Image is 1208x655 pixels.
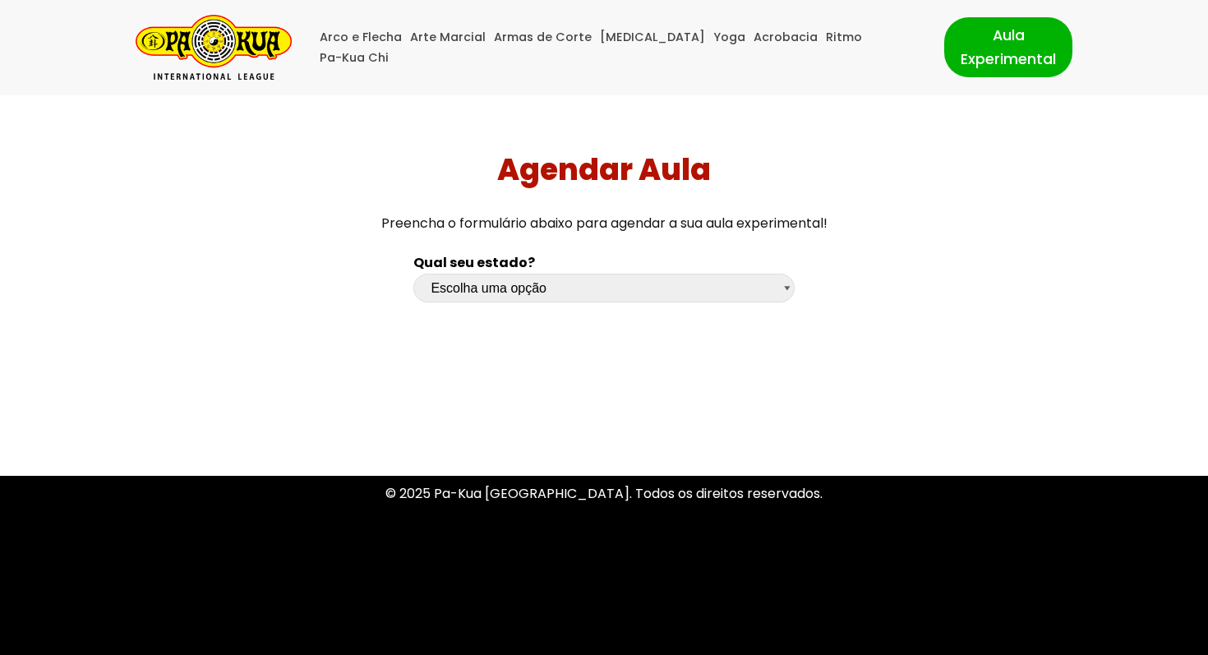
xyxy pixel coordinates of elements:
[944,17,1072,76] a: Aula Experimental
[136,15,292,80] a: Pa-Kua Brasil Uma Escola de conhecimentos orientais para toda a família. Foco, habilidade concent...
[7,152,1202,187] h1: Agendar Aula
[136,625,168,643] a: Neve
[320,48,389,68] a: Pa-Kua Chi
[410,27,486,48] a: Arte Marcial
[713,27,745,48] a: Yoga
[531,553,678,572] a: Política de Privacidade
[320,27,402,48] a: Arco e Flecha
[754,27,818,48] a: Acrobacia
[136,623,304,645] p: | Movido a
[7,212,1202,234] p: Preencha o formulário abaixo para agendar a sua aula experimental!
[600,27,705,48] a: [MEDICAL_DATA]
[826,27,862,48] a: Ritmo
[233,625,304,643] a: WordPress
[136,482,1072,505] p: © 2025 Pa-Kua [GEOGRAPHIC_DATA]. Todos os direitos reservados.
[316,27,920,68] div: Menu primário
[494,27,592,48] a: Armas de Corte
[413,253,535,272] b: Qual seu estado?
